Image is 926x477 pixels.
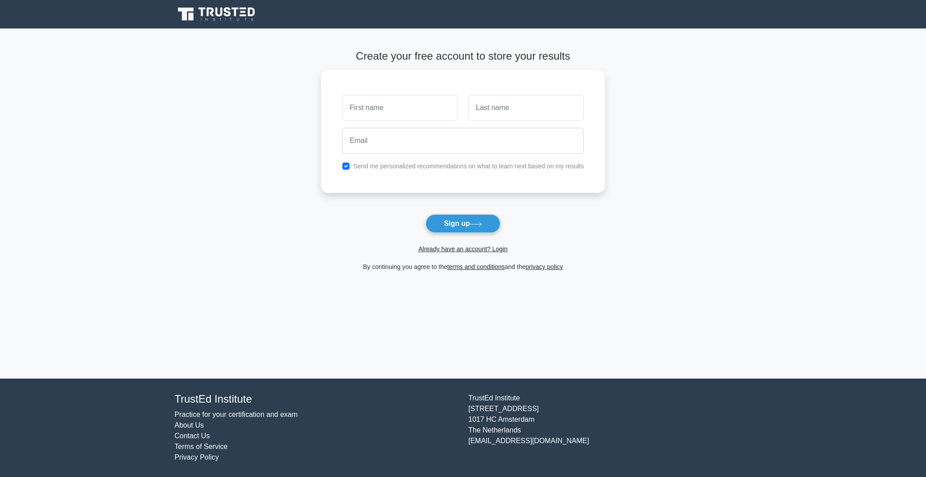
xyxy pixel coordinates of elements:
[175,453,219,461] a: Privacy Policy
[175,421,204,429] a: About Us
[426,214,500,233] button: Sign up
[175,432,210,440] a: Contact Us
[175,411,298,418] a: Practice for your certification and exam
[468,95,584,121] input: Last name
[447,263,505,270] a: terms and conditions
[353,163,584,170] label: Send me personalized recommendations on what to learn next based on my results
[342,128,584,154] input: Email
[321,50,605,63] h4: Create your free account to store your results
[342,95,458,121] input: First name
[463,393,757,463] div: TrustEd Institute [STREET_ADDRESS] 1017 HC Amsterdam The Netherlands [EMAIL_ADDRESS][DOMAIN_NAME]
[175,393,458,406] h4: TrustEd Institute
[175,443,227,450] a: Terms of Service
[526,263,563,270] a: privacy policy
[418,245,508,253] a: Already have an account? Login
[316,261,611,272] div: By continuing you agree to the and the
